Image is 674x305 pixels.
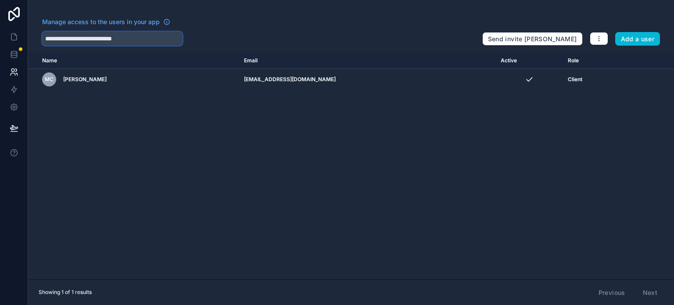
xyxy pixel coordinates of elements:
[482,32,583,46] button: Send invite [PERSON_NAME]
[42,18,170,26] a: Manage access to the users in your app
[28,53,674,280] div: scrollable content
[239,69,495,90] td: [EMAIL_ADDRESS][DOMAIN_NAME]
[45,76,54,83] span: MC
[39,289,92,296] span: Showing 1 of 1 results
[563,53,625,69] th: Role
[28,53,239,69] th: Name
[239,53,495,69] th: Email
[495,53,563,69] th: Active
[63,76,107,83] span: [PERSON_NAME]
[615,32,660,46] button: Add a user
[42,18,160,26] span: Manage access to the users in your app
[568,76,582,83] span: Client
